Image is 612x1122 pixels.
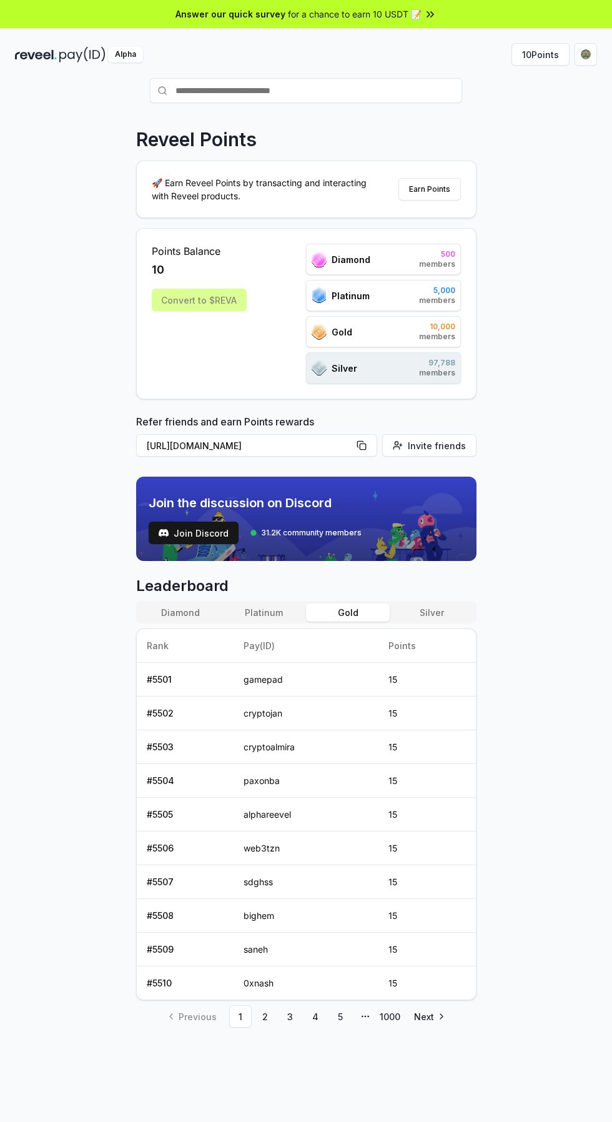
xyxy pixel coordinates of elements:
td: alphareevel [234,798,379,832]
span: members [419,259,455,269]
a: Go to next page [404,1005,453,1028]
td: 0xnash [234,966,379,1000]
td: 15 [378,832,475,865]
button: 10Points [511,43,570,66]
img: discord_banner [136,477,476,561]
div: Alpha [108,47,143,62]
span: Leaderboard [136,576,476,596]
td: # 5506 [137,832,234,865]
span: 97,788 [419,358,455,368]
th: Points [378,629,475,663]
span: Join the discussion on Discord [149,494,362,512]
td: 15 [378,865,475,899]
button: Join Discord [149,522,239,544]
span: Points Balance [152,244,247,259]
td: 15 [378,933,475,966]
span: Invite friends [408,439,466,452]
a: testJoin Discord [149,522,239,544]
img: ranks_icon [312,287,327,304]
a: 4 [304,1005,327,1028]
td: 15 [378,798,475,832]
td: 15 [378,764,475,798]
td: # 5501 [137,663,234,697]
img: reveel_dark [15,47,57,62]
span: 31.2K community members [261,528,362,538]
span: Answer our quick survey [175,7,285,21]
td: # 5503 [137,730,234,764]
a: 2 [254,1005,277,1028]
img: ranks_icon [312,324,327,340]
td: # 5505 [137,798,234,832]
span: 500 [419,249,455,259]
button: Platinum [222,603,306,622]
a: 3 [279,1005,302,1028]
td: gamepad [234,663,379,697]
button: Silver [390,603,473,622]
span: Gold [332,325,352,339]
span: Join Discord [174,527,229,540]
td: web3tzn [234,832,379,865]
td: 15 [378,966,475,1000]
a: 1000 [379,1005,402,1028]
span: members [419,368,455,378]
img: ranks_icon [312,252,327,267]
td: 15 [378,730,475,764]
a: 1 [229,1005,252,1028]
span: members [419,295,455,305]
span: 10 [152,261,164,279]
button: Earn Points [398,178,461,201]
img: test [159,528,169,538]
span: Diamond [332,253,370,266]
a: 5 [329,1005,352,1028]
button: [URL][DOMAIN_NAME] [136,434,377,457]
img: ranks_icon [312,360,327,376]
button: Diamond [139,603,222,622]
td: paxonba [234,764,379,798]
th: Pay(ID) [234,629,379,663]
span: Silver [332,362,357,375]
span: members [419,332,455,342]
td: cryptojan [234,697,379,730]
nav: pagination [136,1005,476,1028]
img: pay_id [59,47,106,62]
span: 10,000 [419,322,455,332]
td: # 5504 [137,764,234,798]
td: sdghss [234,865,379,899]
button: Gold [306,603,390,622]
td: # 5510 [137,966,234,1000]
td: cryptoalmira [234,730,379,764]
p: Reveel Points [136,128,257,151]
td: bighem [234,899,379,933]
div: Refer friends and earn Points rewards [136,414,476,462]
span: Platinum [332,289,370,302]
button: Invite friends [382,434,476,457]
td: # 5502 [137,697,234,730]
td: # 5507 [137,865,234,899]
td: 15 [378,899,475,933]
td: # 5509 [137,933,234,966]
span: 5,000 [419,285,455,295]
span: Next [414,1010,434,1023]
th: Rank [137,629,234,663]
td: # 5508 [137,899,234,933]
td: saneh [234,933,379,966]
span: for a chance to earn 10 USDT 📝 [288,7,422,21]
p: 🚀 Earn Reveel Points by transacting and interacting with Reveel products. [152,176,377,202]
td: 15 [378,697,475,730]
td: 15 [378,663,475,697]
